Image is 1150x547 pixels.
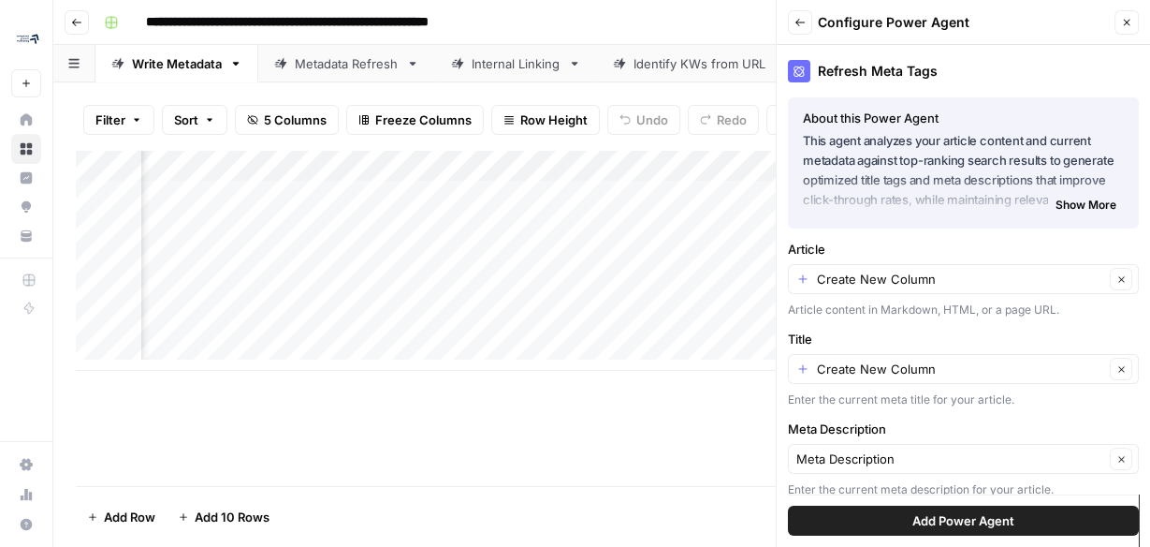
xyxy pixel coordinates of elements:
[258,45,435,82] a: Metadata Refresh
[788,392,1139,408] div: Enter the current meta title for your article.
[95,111,125,129] span: Filter
[636,111,668,129] span: Undo
[264,111,327,129] span: 5 Columns
[11,192,41,222] a: Opportunities
[788,330,1139,348] label: Title
[11,105,41,135] a: Home
[607,105,680,135] button: Undo
[11,510,41,540] button: Help + Support
[11,221,41,251] a: Your Data
[346,105,484,135] button: Freeze Columns
[11,134,41,164] a: Browse
[1055,197,1116,214] span: Show More
[162,105,227,135] button: Sort
[766,105,874,135] button: Export CSV
[235,105,339,135] button: 5 Columns
[788,420,1139,438] label: Meta Description
[472,54,560,73] div: Internal Linking
[295,54,399,73] div: Metadata Refresh
[167,502,281,532] button: Add 10 Rows
[788,506,1139,536] button: Add Power Agent
[435,45,597,82] a: Internal Linking
[803,131,1124,211] p: This agent analyzes your article content and current metadata against top-ranking search results ...
[817,270,1104,288] input: Create New Column
[11,15,41,62] button: Workspace: Compound Growth
[104,508,155,526] span: Add Row
[520,111,588,129] span: Row Height
[788,481,1139,498] div: Enter the current meta description for your article.
[817,360,1104,378] input: Create New Column
[796,450,1104,468] input: Meta Description
[83,105,154,135] button: Filter
[11,480,41,510] a: Usage
[633,54,766,73] div: Identify KWs from URL
[132,54,222,73] div: Write Metadata
[95,45,258,82] a: Write Metadata
[717,111,747,129] span: Redo
[195,508,269,526] span: Add 10 Rows
[11,163,41,193] a: Insights
[174,111,198,129] span: Sort
[11,22,45,55] img: Compound Growth Logo
[788,240,1139,259] label: Article
[1048,193,1124,217] button: Show More
[912,511,1014,530] span: Add Power Agent
[491,105,600,135] button: Row Height
[375,111,472,129] span: Freeze Columns
[76,502,167,532] button: Add Row
[788,302,1139,318] div: Article content in Markdown, HTML, or a page URL.
[803,109,1124,127] div: About this Power Agent
[597,45,803,82] a: Identify KWs from URL
[688,105,759,135] button: Redo
[11,450,41,480] a: Settings
[788,60,1139,82] div: Refresh Meta Tags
